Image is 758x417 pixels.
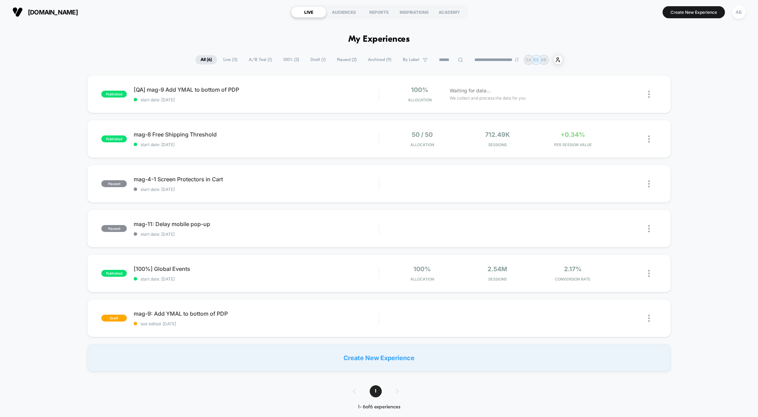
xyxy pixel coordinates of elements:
span: Allocation [408,98,432,102]
span: 50 / 50 [412,131,433,138]
span: Allocation [410,277,434,282]
span: All ( 6 ) [195,55,217,64]
div: INSPIRATIONS [397,7,432,18]
img: close [648,180,650,187]
span: [DOMAIN_NAME] [28,9,78,16]
span: We collect and process the data for you [450,95,526,101]
button: Create New Experience [663,6,725,18]
span: published [101,91,127,98]
span: 100% ( 2 ) [278,55,304,64]
button: [DOMAIN_NAME] [10,7,80,18]
p: AB [541,57,546,62]
div: Create New Experience [87,344,671,372]
span: paused [101,225,127,232]
img: close [648,225,650,232]
div: AB [732,6,746,19]
span: 2.54M [488,265,507,273]
span: 100% [411,86,428,93]
span: By Label [403,57,419,62]
div: LIVE [291,7,326,18]
span: start date: [DATE] [134,187,379,192]
div: AUDIENCES [326,7,361,18]
img: close [648,135,650,143]
span: PER SESSION VALUE [537,142,609,147]
span: last edited: [DATE] [134,321,379,326]
span: Sessions [462,142,534,147]
span: mag-8 Free Shipping Threshold [134,131,379,138]
span: Sessions [462,277,534,282]
span: start date: [DATE] [134,232,379,237]
span: +0.34% [561,131,585,138]
span: Paused ( 2 ) [332,55,362,64]
span: Waiting for data... [450,87,491,94]
span: published [101,270,127,277]
span: Allocation [410,142,434,147]
span: start date: [DATE] [134,142,379,147]
span: start date: [DATE] [134,97,379,102]
img: close [648,315,650,322]
span: published [101,135,127,142]
span: mag-4-1 Screen Protectors in Cart [134,176,379,183]
div: ACADEMY [432,7,467,18]
span: draft [101,315,127,322]
span: paused [101,180,127,187]
span: A/B Test ( 1 ) [244,55,277,64]
h1: My Experiences [348,34,410,44]
span: 2.17% [564,265,582,273]
img: Visually logo [12,7,23,17]
span: mag-9: Add YMAL to bottom of PDP [134,310,379,317]
span: [100%] Global Events [134,265,379,272]
span: mag-11: Delay mobile pop-up [134,221,379,227]
span: 100% [413,265,431,273]
img: end [515,58,519,62]
span: [QA] mag-9 Add YMAL to bottom of PDP [134,86,379,93]
button: AB [730,5,748,19]
span: CONVERSION RATE [537,277,609,282]
span: start date: [DATE] [134,276,379,282]
img: close [648,91,650,98]
span: 712.49k [485,131,510,138]
p: ES [534,57,539,62]
p: SA [526,57,531,62]
div: REPORTS [361,7,397,18]
div: 1 - 6 of 6 experiences [346,404,412,410]
span: Live ( 3 ) [218,55,243,64]
span: Archived ( 9 ) [363,55,397,64]
span: 1 [370,385,382,397]
img: close [648,270,650,277]
span: Draft ( 1 ) [305,55,331,64]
